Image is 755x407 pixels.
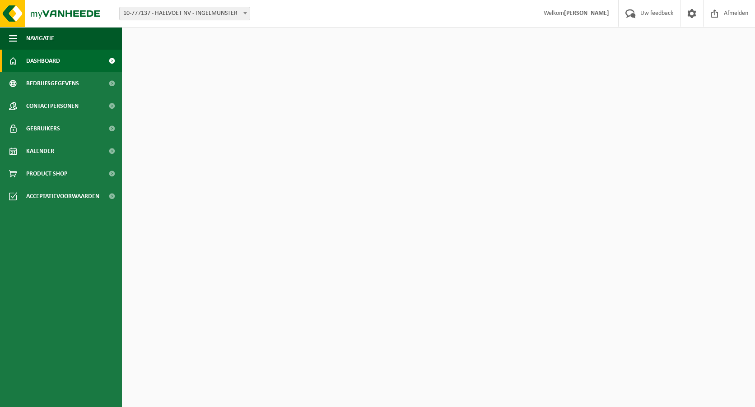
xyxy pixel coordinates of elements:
[564,10,609,17] strong: [PERSON_NAME]
[26,72,79,95] span: Bedrijfsgegevens
[119,7,250,20] span: 10-777137 - HAELVOET NV - INGELMUNSTER
[120,7,250,20] span: 10-777137 - HAELVOET NV - INGELMUNSTER
[26,185,99,208] span: Acceptatievoorwaarden
[26,27,54,50] span: Navigatie
[26,140,54,162] span: Kalender
[26,50,60,72] span: Dashboard
[26,117,60,140] span: Gebruikers
[26,95,79,117] span: Contactpersonen
[26,162,67,185] span: Product Shop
